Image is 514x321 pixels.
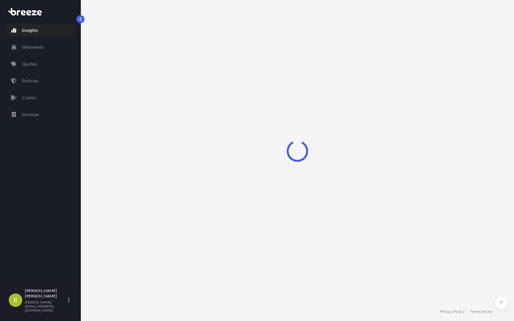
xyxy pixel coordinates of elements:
p: Claims [22,94,36,101]
span: R [13,297,18,304]
a: Invoices [6,108,75,121]
p: Invoices [22,111,39,118]
a: Claims [6,91,75,104]
p: Shipments [22,44,44,50]
a: Policies [6,74,75,87]
a: Terms of Use [470,309,492,314]
p: Insights [22,27,38,34]
a: Quotes [6,57,75,71]
a: Privacy Policy [440,309,464,314]
p: Quotes [22,61,37,67]
p: [PERSON_NAME][EMAIL_ADDRESS][DOMAIN_NAME] [25,300,67,312]
p: [PERSON_NAME] [PERSON_NAME] [25,288,67,299]
a: Shipments [6,40,75,54]
a: Insights [6,24,75,37]
p: Policies [22,77,38,84]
